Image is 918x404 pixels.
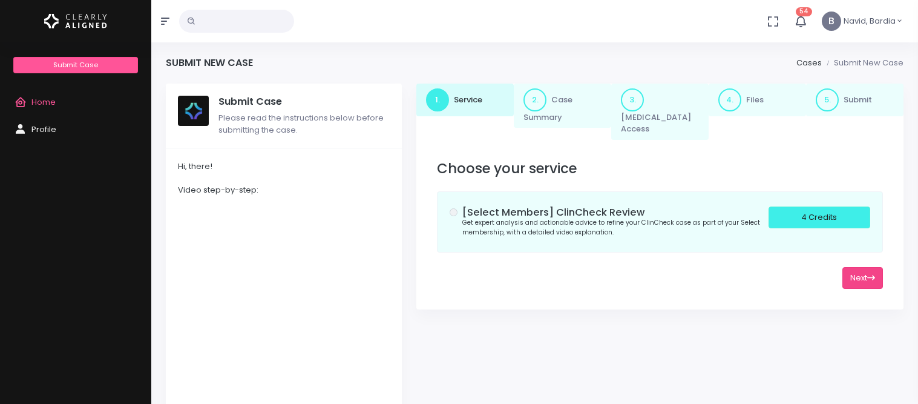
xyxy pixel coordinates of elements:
span: 54 [796,7,812,16]
h5: [Select Members] ClinCheck Review [462,207,768,219]
a: 1.Service [416,84,514,116]
a: Submit Case [13,57,137,73]
div: 4 Credits [769,207,870,229]
h4: Submit New Case [166,57,253,68]
span: 3. [621,88,644,111]
span: Profile [31,124,56,135]
span: Navid, Bardia [844,15,896,27]
span: B [822,12,841,31]
li: Submit New Case [822,57,903,69]
span: Please read the instructions below before submitting the case. [218,112,384,136]
div: Video step-by-step: [178,184,390,196]
small: Get expert analysis and actionable advice to refine your ClinCheck case as part of your Select me... [462,218,760,237]
span: 4. [718,88,741,111]
span: 2. [523,88,546,111]
span: 1. [426,88,449,111]
h3: Choose your service [437,161,883,177]
a: 5.Submit [806,84,903,116]
h5: Submit Case [218,96,390,108]
div: Hi, there! [178,161,390,173]
img: Logo Horizontal [44,8,107,34]
a: 4.Files [709,84,806,116]
span: 5. [816,88,839,111]
span: Submit Case [53,60,98,70]
a: 3.[MEDICAL_DATA] Access [611,84,709,140]
a: Cases [796,57,822,68]
span: Home [31,96,56,108]
a: 2.Case Summary [514,84,611,128]
button: Next [842,267,883,290]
